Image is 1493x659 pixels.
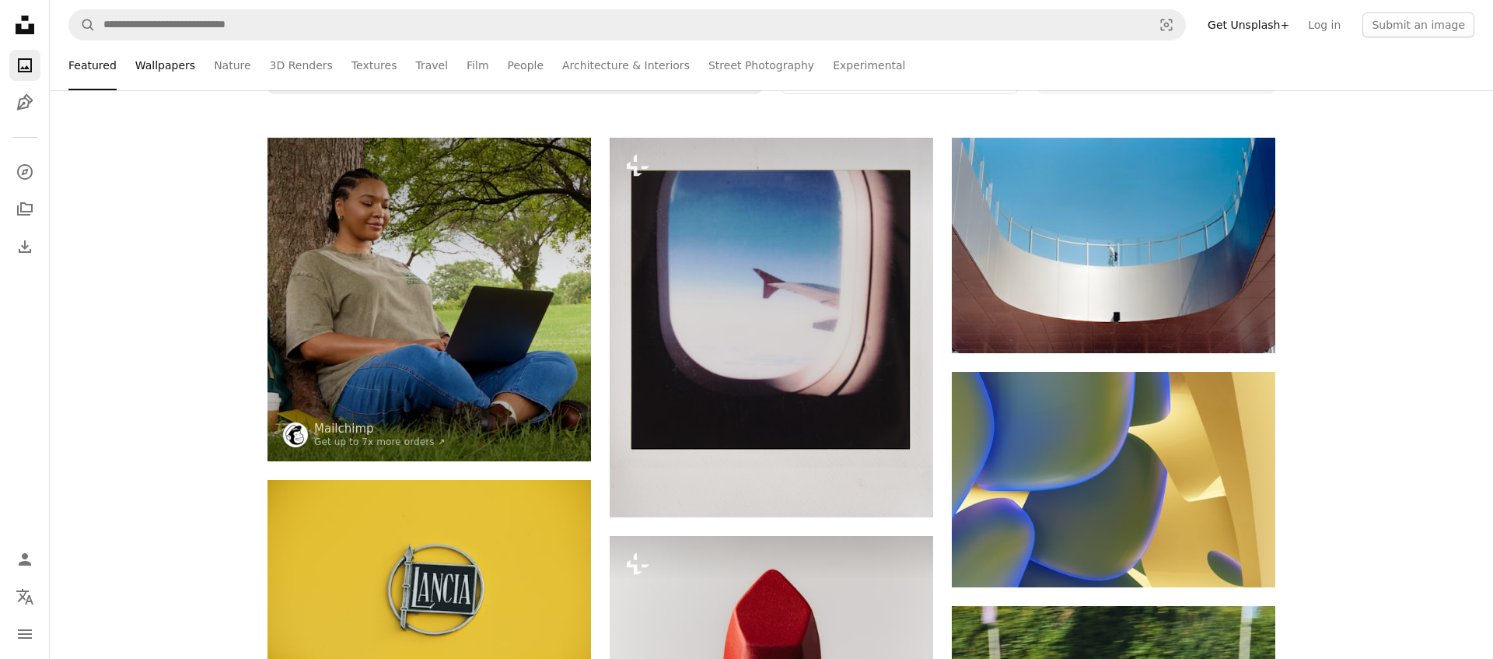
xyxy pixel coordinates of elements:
a: Experimental [833,40,905,90]
a: Download History [9,231,40,262]
button: Search Unsplash [69,10,96,40]
a: View from an airplane window, looking at the wing. [610,321,933,335]
img: Abstract organic shapes with blue and yellow gradients [952,372,1275,587]
img: Go to Mailchimp's profile [283,422,308,447]
button: Language [9,581,40,612]
a: Photos [9,50,40,81]
a: Travel [415,40,448,90]
a: Woman using laptop while sitting under a tree [267,293,591,307]
a: Nature [214,40,250,90]
button: Menu [9,619,40,650]
a: Log in / Sign up [9,544,40,575]
a: Get up to 7x more orders ↗ [314,436,446,447]
form: Find visuals sitewide [68,9,1186,40]
img: View from an airplane window, looking at the wing. [610,138,933,517]
a: Explore [9,156,40,188]
a: Home — Unsplash [9,9,40,44]
a: Modern architecture with a person on a balcony [952,238,1275,252]
a: Street Photography [708,40,814,90]
button: Visual search [1148,10,1185,40]
a: Textures [351,40,397,90]
a: Close-up of a red lipstick bullet [610,636,933,650]
button: Submit an image [1362,12,1474,37]
a: 3D Renders [270,40,333,90]
a: Illustrations [9,87,40,118]
a: Get Unsplash+ [1198,12,1299,37]
a: Collections [9,194,40,225]
a: Abstract organic shapes with blue and yellow gradients [952,472,1275,486]
img: Woman using laptop while sitting under a tree [267,138,591,461]
a: Architecture & Interiors [562,40,690,90]
a: Mailchimp [314,421,446,436]
a: Lancia logo on a yellow background [267,580,591,594]
a: People [508,40,544,90]
a: Film [467,40,488,90]
a: Wallpapers [135,40,195,90]
a: Log in [1299,12,1350,37]
img: Modern architecture with a person on a balcony [952,138,1275,353]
